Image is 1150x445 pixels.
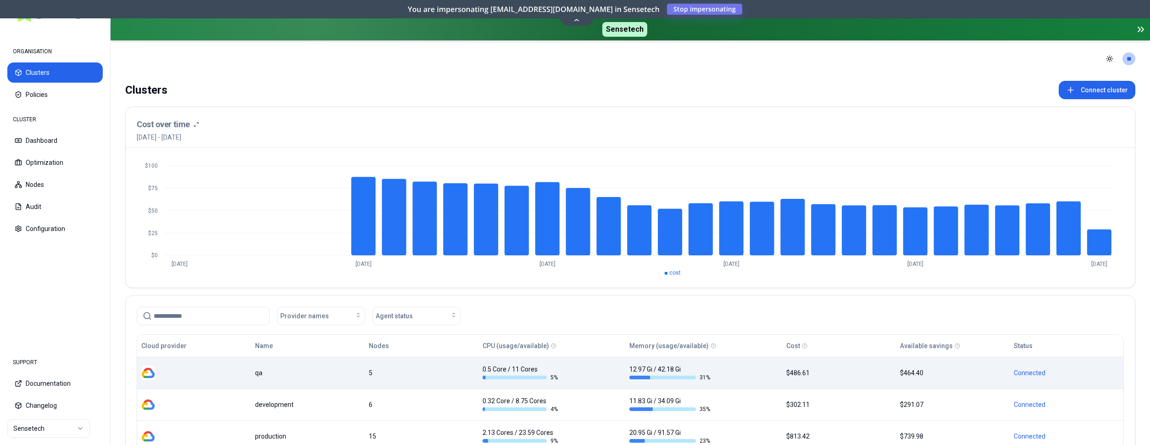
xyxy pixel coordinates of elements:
[539,261,556,267] tspan: [DATE]
[148,230,158,237] tspan: $25
[1014,368,1119,377] div: Connected
[629,374,710,381] div: 31 %
[7,84,103,105] button: Policies
[137,118,190,131] h3: Cost over time
[1014,432,1119,441] div: Connected
[629,365,710,381] div: 12.97 Gi / 42.18 Gi
[900,432,1006,441] div: $739.98
[7,175,103,195] button: Nodes
[483,365,563,381] div: 0.5 Core / 11 Cores
[629,396,710,413] div: 11.83 Gi / 34.09 Gi
[151,252,158,259] tspan: $0
[125,81,167,99] div: Clusters
[483,396,563,413] div: 0.32 Core / 8.75 Cores
[7,130,103,151] button: Dashboard
[148,185,158,192] tspan: $75
[900,368,1006,377] div: $464.40
[723,261,739,267] tspan: [DATE]
[255,337,273,355] button: Name
[255,368,361,377] div: qa
[1091,261,1107,267] tspan: [DATE]
[369,400,474,409] div: 6
[786,432,892,441] div: $813.42
[7,395,103,416] button: Changelog
[376,311,413,321] span: Agent status
[7,110,103,129] div: CLUSTER
[483,428,563,445] div: 2.13 Cores / 23.59 Cores
[141,366,155,380] img: gcp
[786,337,800,355] button: Cost
[7,353,103,372] div: SUPPORT
[172,261,188,267] tspan: [DATE]
[141,429,155,443] img: gcp
[669,270,681,276] span: cost
[900,337,953,355] button: Available savings
[7,62,103,83] button: Clusters
[369,337,389,355] button: Nodes
[1014,341,1033,350] div: Status
[356,261,372,267] tspan: [DATE]
[483,374,563,381] div: 5 %
[900,400,1006,409] div: $291.07
[280,311,329,321] span: Provider names
[369,368,474,377] div: 5
[786,400,892,409] div: $302.11
[483,437,563,445] div: 9 %
[629,337,709,355] button: Memory (usage/available)
[7,42,103,61] div: ORGANISATION
[1014,400,1119,409] div: Connected
[277,307,365,325] button: Provider names
[7,219,103,239] button: Configuration
[369,432,474,441] div: 15
[137,133,199,142] span: [DATE] - [DATE]
[141,398,155,411] img: gcp
[255,432,361,441] div: production
[7,152,103,173] button: Optimization
[372,307,461,325] button: Agent status
[255,400,361,409] div: development
[1059,81,1135,99] button: Connect cluster
[483,337,549,355] button: CPU (usage/available)
[148,208,158,214] tspan: $50
[629,437,710,445] div: 23 %
[629,406,710,413] div: 35 %
[907,261,923,267] tspan: [DATE]
[629,428,710,445] div: 20.95 Gi / 91.57 Gi
[145,163,158,169] tspan: $100
[786,368,892,377] div: $486.61
[7,373,103,394] button: Documentation
[141,337,187,355] button: Cloud provider
[483,406,563,413] div: 4 %
[602,22,647,37] span: Sensetech
[7,197,103,217] button: Audit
